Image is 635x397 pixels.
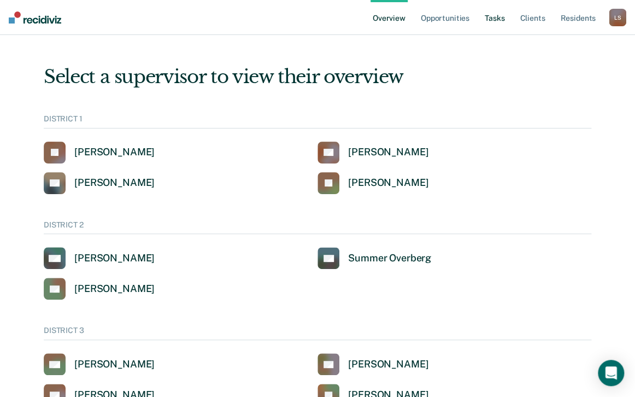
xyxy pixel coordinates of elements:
div: DISTRICT 1 [44,114,591,129]
img: Recidiviz [9,11,61,24]
div: Select a supervisor to view their overview [44,66,591,88]
a: [PERSON_NAME] [44,142,155,164]
a: [PERSON_NAME] [317,353,428,375]
a: [PERSON_NAME] [44,172,155,194]
div: [PERSON_NAME] [74,252,155,265]
a: [PERSON_NAME] [317,142,428,164]
a: [PERSON_NAME] [44,278,155,300]
a: Summer Overberg [317,247,431,269]
div: Open Intercom Messenger [598,360,624,386]
div: [PERSON_NAME] [348,146,428,159]
div: [PERSON_NAME] [74,358,155,371]
a: [PERSON_NAME] [44,247,155,269]
div: [PERSON_NAME] [74,177,155,189]
div: DISTRICT 3 [44,326,591,340]
button: LS [609,9,626,26]
div: DISTRICT 2 [44,220,591,235]
a: [PERSON_NAME] [44,353,155,375]
div: L S [609,9,626,26]
div: [PERSON_NAME] [348,358,428,371]
div: [PERSON_NAME] [74,283,155,295]
a: [PERSON_NAME] [317,172,428,194]
div: Summer Overberg [348,252,431,265]
div: [PERSON_NAME] [74,146,155,159]
div: [PERSON_NAME] [348,177,428,189]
